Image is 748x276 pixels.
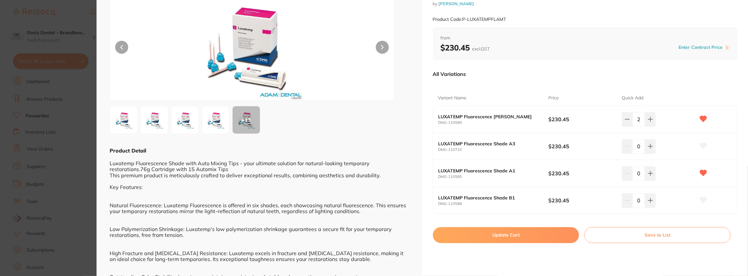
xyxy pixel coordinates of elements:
[232,106,260,134] button: +13
[438,202,549,206] small: DMG-110588
[584,227,731,243] button: Save to List
[441,43,490,52] b: $230.45
[548,95,559,101] p: Price
[438,95,467,101] p: Variant Name
[110,147,146,154] b: Product Detail
[433,227,579,243] button: Update Cart
[438,148,549,152] small: DMG-110710
[622,95,644,101] p: Quick Add
[112,108,135,132] img: MTA1ODkuanBn
[548,143,615,150] b: $230.45
[233,106,260,134] div: + 13
[438,195,538,200] b: LUXATEMP Fluorescence Shade B1
[438,175,549,179] small: DMG-110585
[438,168,538,173] b: LUXATEMP Fluorescence Shade A1
[438,141,538,146] b: LUXATEMP Fluorescence Shade A3
[441,35,730,41] span: from
[438,114,538,119] b: LUXATEMP Fluorescence [PERSON_NAME]
[548,197,615,204] b: $230.45
[438,121,549,125] small: DMG-110589
[677,44,725,51] button: Enter Contract Price
[204,108,227,132] img: MTA3MTBfMi5qcGc
[433,1,738,6] small: by
[433,71,466,77] p: All Variations
[548,116,615,123] b: $230.45
[433,17,506,22] small: Product Code: P-LUXATEMPFLAMT
[439,1,474,6] a: [PERSON_NAME]
[725,45,730,50] label: i
[143,108,166,132] img: MTA1ODlfMi5qcGc
[173,108,197,132] img: MTA3MTAuanBn
[548,170,615,177] b: $230.45
[472,46,490,52] span: excl. GST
